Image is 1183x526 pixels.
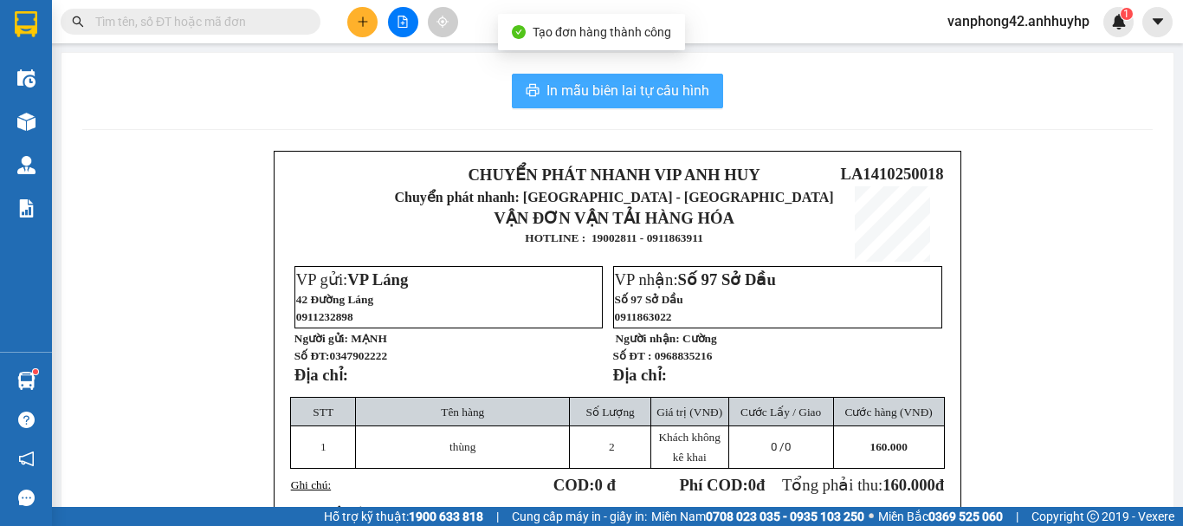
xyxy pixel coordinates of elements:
[678,270,776,289] span: Số 97 Sở Dầu
[935,476,944,494] span: đ
[586,406,635,419] span: Số Lượng
[1123,8,1129,20] span: 1
[651,507,864,526] span: Miền Nam
[296,310,353,323] span: 0911232898
[615,293,683,306] span: Số 97 Sở Dầu
[869,440,907,453] span: 160.000
[17,199,36,218] img: solution-icon
[287,169,375,257] img: logo
[609,440,615,453] span: 2
[1016,507,1018,526] span: |
[656,406,722,419] span: Giá trị (VNĐ)
[845,406,933,419] span: Cước hàng (VNĐ)
[1121,8,1133,20] sup: 1
[15,11,37,37] img: logo-vxr
[782,476,944,494] span: Tổng phải thu:
[615,310,672,323] span: 0911863022
[878,507,1003,526] span: Miền Bắc
[613,366,667,384] strong: Địa chỉ:
[1087,510,1099,523] span: copyright
[357,16,369,28] span: plus
[613,349,652,362] strong: Số ĐT :
[320,440,326,453] span: 1
[33,369,38,374] sup: 1
[615,270,776,289] span: VP nhận:
[655,349,713,362] span: 0968835216
[347,270,408,289] span: VP Láng
[840,165,943,183] span: LA1410250018
[785,440,791,453] span: 0
[771,440,791,453] span: 0 /
[72,16,84,28] span: search
[748,476,756,494] span: 0
[512,507,647,526] span: Cung cấp máy in - giấy in:
[594,476,615,494] span: 0 đ
[17,113,36,131] img: warehouse-icon
[553,476,616,494] strong: COD:
[294,349,387,362] strong: Số ĐT:
[324,507,483,526] span: Hỗ trợ kỹ thuật:
[1142,7,1173,37] button: caret-down
[409,510,483,523] strong: 1900 633 818
[679,476,765,494] strong: Phí COD: đ
[313,406,333,419] span: STT
[329,349,387,362] span: 0347902222
[512,74,723,108] button: printerIn mẫu biên lai tự cấu hình
[533,25,671,39] span: Tạo đơn hàng thành công
[296,270,409,289] span: VP gửi:
[682,332,717,345] span: Cường
[17,372,36,390] img: warehouse-icon
[95,12,300,31] input: Tìm tên, số ĐT hoặc mã đơn
[17,69,36,88] img: warehouse-icon
[869,513,874,520] span: ⚪️
[468,166,760,184] strong: CHUYỂN PHÁT NHANH VIP ANH HUY
[294,332,348,345] strong: Người gửi:
[934,10,1103,32] span: vanphong42.anhhuyhp
[512,25,526,39] span: check-circle
[449,440,475,453] span: thùng
[740,406,821,419] span: Cước Lấy / Giao
[18,412,35,428] span: question-circle
[546,80,709,101] span: In mẫu biên lai tự cấu hình
[347,7,378,37] button: plus
[397,16,409,28] span: file-add
[525,231,703,244] strong: HOTLINE : 19002811 - 0911863911
[296,293,373,306] span: 42 Đường Láng
[388,7,418,37] button: file-add
[18,490,35,506] span: message
[351,332,387,345] span: MẠNH
[291,478,331,491] span: Ghi chú:
[494,209,734,227] strong: VẬN ĐƠN VẬN TẢI HÀNG HÓA
[294,366,348,384] strong: Địa chỉ:
[616,332,680,345] strong: Người nhận:
[18,451,35,467] span: notification
[526,83,540,100] span: printer
[1111,14,1127,29] img: icon-new-feature
[496,507,499,526] span: |
[428,7,458,37] button: aim
[706,510,864,523] strong: 0708 023 035 - 0935 103 250
[882,476,935,494] span: 160.000
[658,431,720,464] span: Khách không kê khai
[928,510,1003,523] strong: 0369 525 060
[436,16,449,28] span: aim
[441,406,484,419] span: Tên hàng
[1150,14,1166,29] span: caret-down
[395,190,834,205] span: Chuyển phát nhanh: [GEOGRAPHIC_DATA] - [GEOGRAPHIC_DATA]
[17,156,36,174] img: warehouse-icon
